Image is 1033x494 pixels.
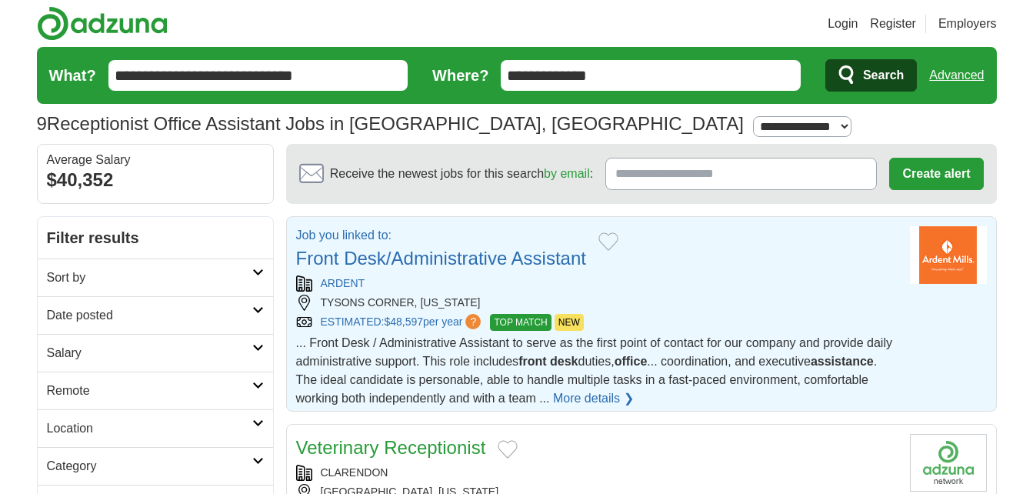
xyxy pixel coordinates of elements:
a: Employers [938,15,997,33]
p: Job you linked to: [296,226,586,245]
button: Add to favorite jobs [598,232,618,251]
span: 9 [37,110,47,138]
h2: Sort by [47,269,252,287]
h2: Category [47,457,252,476]
a: Login [828,15,858,33]
a: ESTIMATED:$48,597per year? [321,314,485,331]
span: Search [863,60,904,91]
a: by email [544,167,590,180]
h2: Salary [47,344,252,362]
span: ? [465,314,481,329]
a: Salary [38,334,273,372]
span: Receive the newest jobs for this search : [330,165,593,183]
h2: Date posted [47,306,252,325]
h1: Receptionist Office Assistant Jobs in [GEOGRAPHIC_DATA], [GEOGRAPHIC_DATA] [37,113,744,134]
div: $40,352 [47,166,264,194]
a: Category [38,447,273,485]
button: Create alert [889,158,983,190]
a: Date posted [38,296,273,334]
span: ... Front Desk / Administrative Assistant to serve as the first point of contact for our company ... [296,336,892,405]
img: Adzuna logo [37,6,168,41]
span: $48,597 [384,315,423,328]
a: Front Desk/Administrative Assistant [296,248,586,269]
a: Location [38,409,273,447]
label: Where? [432,64,488,87]
strong: desk [550,355,578,368]
h2: Remote [47,382,252,400]
a: Veterinary Receptionist [296,437,486,458]
a: ARDENT [321,277,365,289]
a: More details ❯ [553,389,634,408]
strong: assistance [811,355,874,368]
div: CLARENDON [296,465,898,481]
div: Average Salary [47,154,264,166]
span: NEW [555,314,584,331]
h2: Filter results [38,217,273,259]
img: Company logo [910,434,987,492]
span: TOP MATCH [490,314,551,331]
strong: front [518,355,546,368]
strong: office [615,355,648,368]
h2: Location [47,419,252,438]
img: Ardent Mills logo [910,226,987,284]
a: Register [870,15,916,33]
div: TYSONS CORNER, [US_STATE] [296,295,898,311]
a: Advanced [929,60,984,91]
label: What? [49,64,96,87]
button: Add to favorite jobs [498,440,518,459]
button: Search [825,59,917,92]
a: Remote [38,372,273,409]
a: Sort by [38,259,273,296]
